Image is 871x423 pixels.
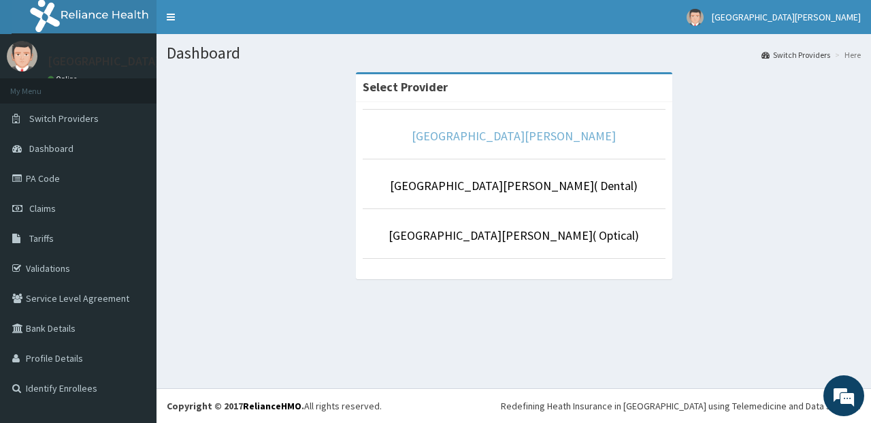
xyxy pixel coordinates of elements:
[243,400,301,412] a: RelianceHMO
[501,399,861,413] div: Redefining Heath Insurance in [GEOGRAPHIC_DATA] using Telemedicine and Data Science!
[167,400,304,412] strong: Copyright © 2017 .
[390,178,638,193] a: [GEOGRAPHIC_DATA][PERSON_NAME]( Dental)
[389,228,639,243] a: [GEOGRAPHIC_DATA][PERSON_NAME]( Optical)
[832,49,861,61] li: Here
[687,9,704,26] img: User Image
[363,79,448,95] strong: Select Provider
[71,76,229,94] div: Chat with us now
[7,280,259,328] textarea: Type your message and hit 'Enter'
[79,125,188,263] span: We're online!
[29,142,73,155] span: Dashboard
[29,232,54,245] span: Tariffs
[157,388,871,423] footer: All rights reserved.
[412,128,616,144] a: [GEOGRAPHIC_DATA][PERSON_NAME]
[167,44,861,62] h1: Dashboard
[761,49,830,61] a: Switch Providers
[223,7,256,40] div: Minimize live chat window
[48,55,249,67] p: [GEOGRAPHIC_DATA][PERSON_NAME]
[25,68,55,102] img: d_794563401_company_1708531726252_794563401
[29,112,99,125] span: Switch Providers
[712,11,861,23] span: [GEOGRAPHIC_DATA][PERSON_NAME]
[29,202,56,215] span: Claims
[7,41,37,72] img: User Image
[48,74,80,84] a: Online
